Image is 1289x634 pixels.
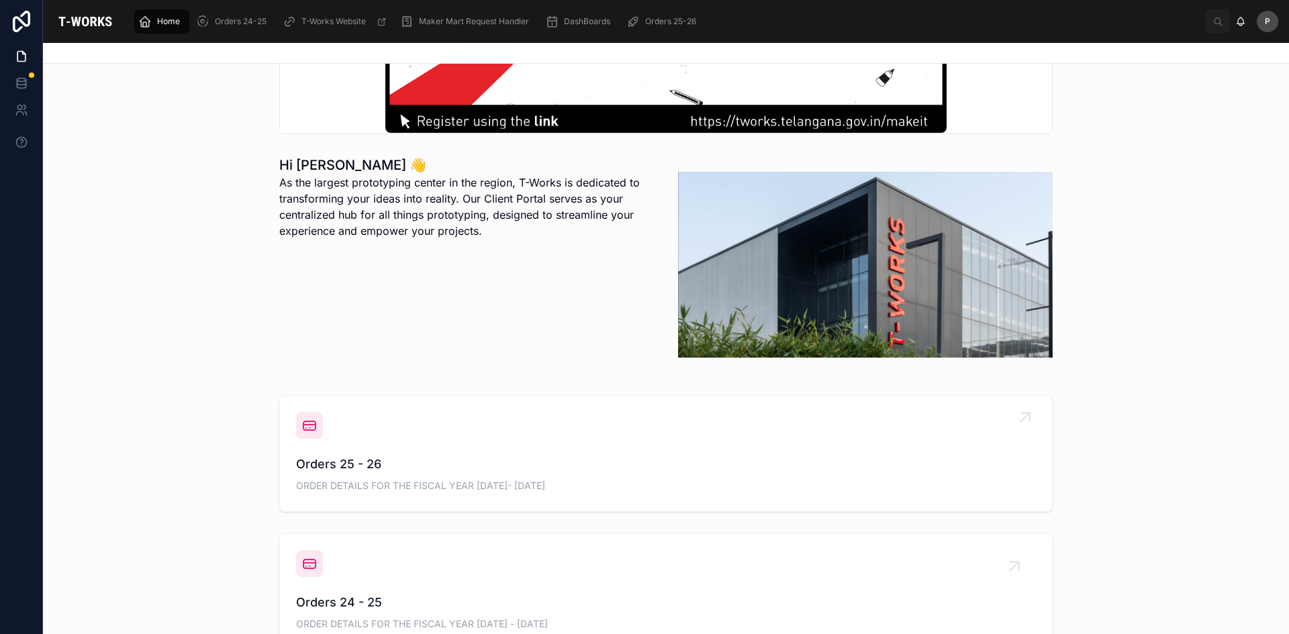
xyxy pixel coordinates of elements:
[296,479,1036,492] span: ORDER DETAILS FOR THE FISCAL YEAR [DATE]- [DATE]
[279,156,654,174] h1: Hi [PERSON_NAME] 👋
[419,16,529,27] span: Maker Mart Request Handler
[280,396,1052,511] a: Orders 25 - 26ORDER DETAILS FOR THE FISCAL YEAR [DATE]- [DATE]
[622,9,706,34] a: Orders 25-26
[128,7,1206,36] div: scrollable content
[296,617,1036,631] span: ORDER DETAILS FOR THE FISCAL YEAR [DATE] - [DATE]
[134,9,189,34] a: Home
[396,9,538,34] a: Maker Mart Request Handler
[564,16,610,27] span: DashBoards
[215,16,267,27] span: Orders 24-25
[645,16,696,27] span: Orders 25-26
[192,9,276,34] a: Orders 24-25
[678,172,1053,358] img: 20656-Tworks-build.png
[157,16,180,27] span: Home
[541,9,620,34] a: DashBoards
[296,455,1036,474] span: Orders 25 - 26
[279,9,393,34] a: T-Works Website
[301,16,366,27] span: T-Works Website
[54,11,117,32] img: App logo
[1265,16,1270,27] span: P
[279,174,654,239] p: As the largest prototyping center in the region, T-Works is dedicated to transforming your ideas ...
[296,593,1036,612] span: Orders 24 - 25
